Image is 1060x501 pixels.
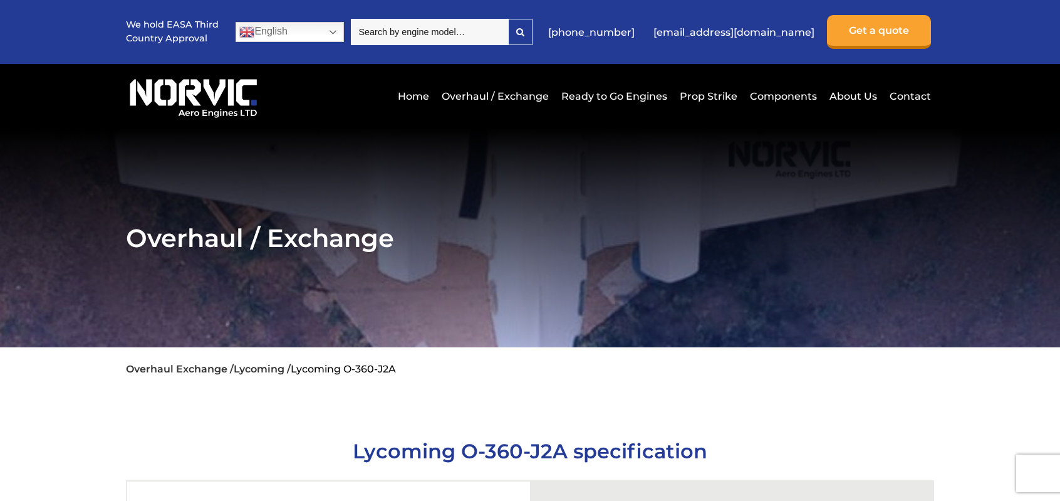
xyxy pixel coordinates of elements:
[542,17,641,48] a: [PHONE_NUMBER]
[826,81,880,112] a: About Us
[126,223,933,253] h2: Overhaul / Exchange
[236,22,344,42] a: English
[234,363,291,375] a: Lycoming /
[647,17,821,48] a: [EMAIL_ADDRESS][DOMAIN_NAME]
[747,81,820,112] a: Components
[677,81,740,112] a: Prop Strike
[395,81,432,112] a: Home
[126,73,261,119] img: Norvic Aero Engines logo
[827,15,931,49] a: Get a quote
[126,439,933,463] h1: Lycoming O-360-J2A specification
[239,24,254,40] img: en
[351,19,508,45] input: Search by engine model…
[126,18,220,45] p: We hold EASA Third Country Approval
[439,81,552,112] a: Overhaul / Exchange
[126,363,234,375] a: Overhaul Exchange /
[886,81,931,112] a: Contact
[291,363,396,375] li: Lycoming O-360-J2A
[558,81,670,112] a: Ready to Go Engines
